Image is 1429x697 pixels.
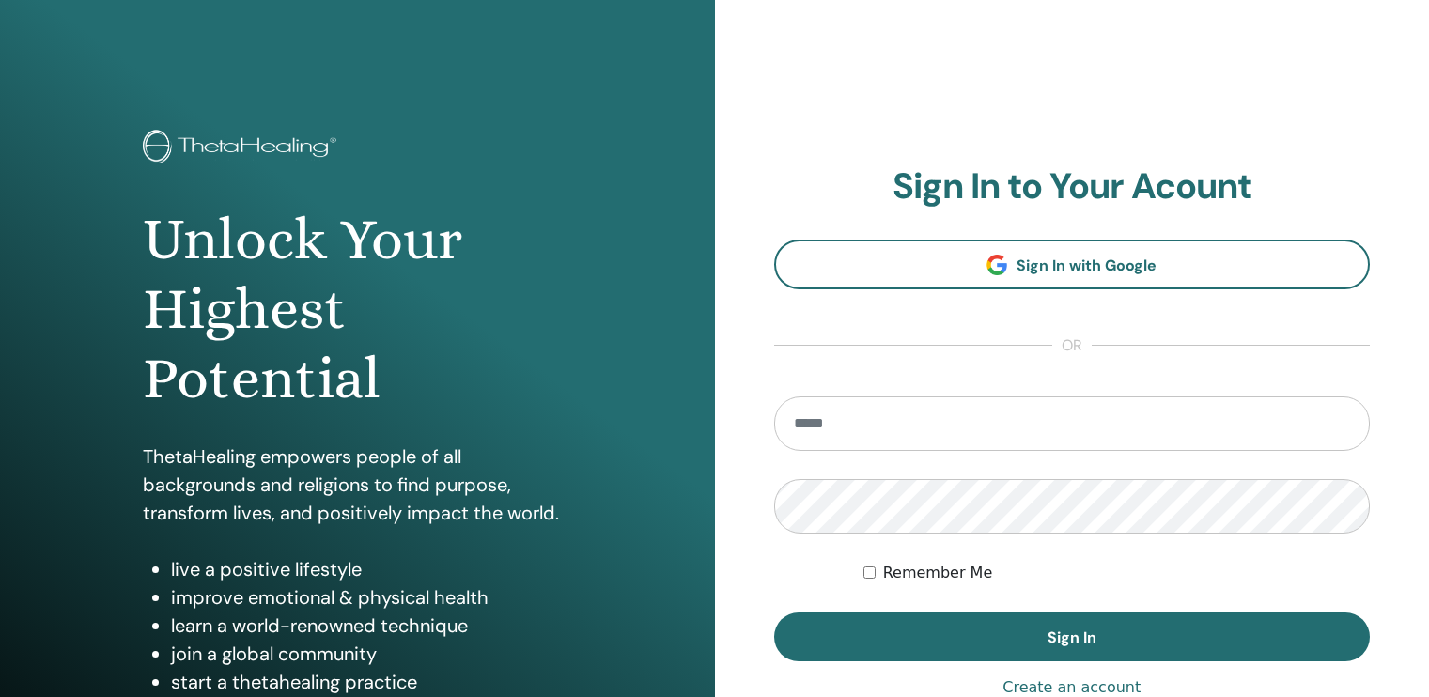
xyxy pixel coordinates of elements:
[774,165,1371,209] h2: Sign In to Your Acount
[171,583,572,612] li: improve emotional & physical health
[1017,256,1157,275] span: Sign In with Google
[171,555,572,583] li: live a positive lifestyle
[774,240,1371,289] a: Sign In with Google
[171,612,572,640] li: learn a world-renowned technique
[1048,627,1096,647] span: Sign In
[774,612,1371,661] button: Sign In
[171,640,572,668] li: join a global community
[1052,334,1092,357] span: or
[171,668,572,696] li: start a thetahealing practice
[883,562,993,584] label: Remember Me
[863,562,1370,584] div: Keep me authenticated indefinitely or until I manually logout
[143,442,572,527] p: ThetaHealing empowers people of all backgrounds and religions to find purpose, transform lives, a...
[143,205,572,414] h1: Unlock Your Highest Potential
